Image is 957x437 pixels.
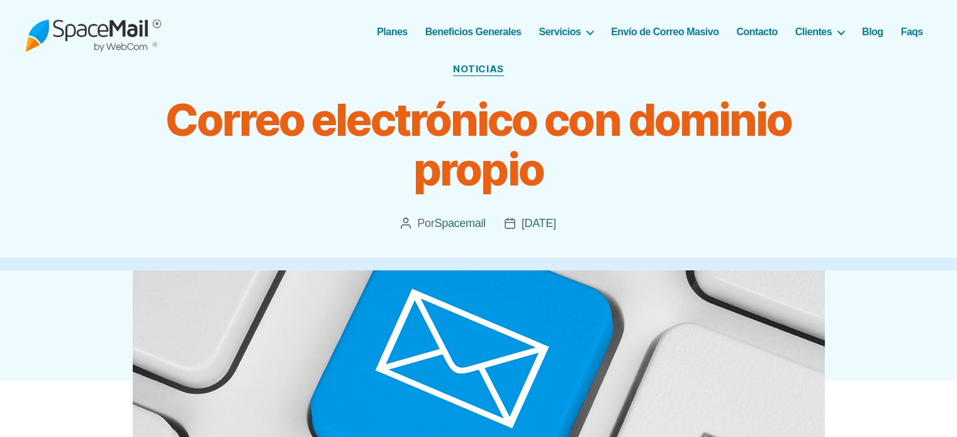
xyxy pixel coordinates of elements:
a: Planes [377,26,408,38]
a: Noticias [453,64,503,76]
a: Clientes [795,26,844,38]
a: Faqs [901,26,923,38]
a: Envío de Correo Masivo [611,26,719,38]
h1: Correo electrónico con dominio propio [164,95,793,195]
a: Servicios [539,26,594,38]
img: Spacemail [25,11,161,52]
a: Blog [862,26,883,38]
a: Contacto [736,26,777,38]
span: Por [417,214,485,233]
nav: Horizontal [384,26,932,38]
a: Spacemail [434,217,485,230]
a: [DATE] [522,217,556,230]
a: Beneficios Generales [425,26,522,38]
